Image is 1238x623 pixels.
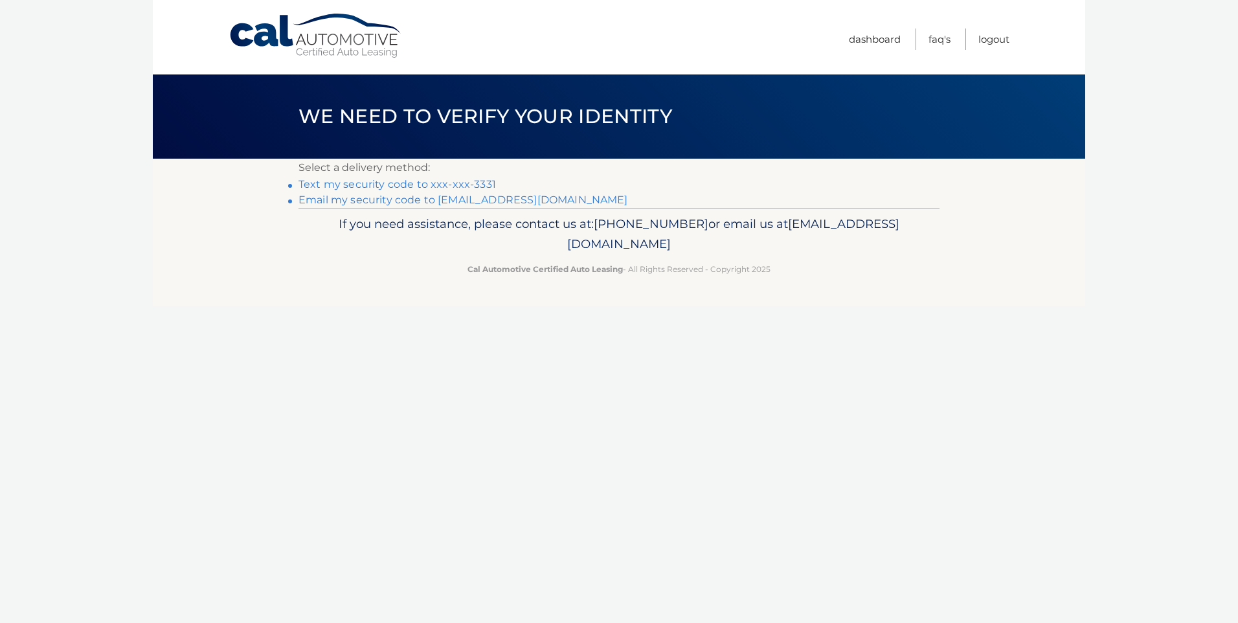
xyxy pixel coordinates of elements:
[307,262,931,276] p: - All Rights Reserved - Copyright 2025
[298,178,496,190] a: Text my security code to xxx-xxx-3331
[298,194,628,206] a: Email my security code to [EMAIL_ADDRESS][DOMAIN_NAME]
[849,28,901,50] a: Dashboard
[594,216,708,231] span: [PHONE_NUMBER]
[298,159,940,177] p: Select a delivery method:
[298,104,672,128] span: We need to verify your identity
[978,28,1009,50] a: Logout
[467,264,623,274] strong: Cal Automotive Certified Auto Leasing
[229,13,403,59] a: Cal Automotive
[307,214,931,255] p: If you need assistance, please contact us at: or email us at
[928,28,951,50] a: FAQ's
